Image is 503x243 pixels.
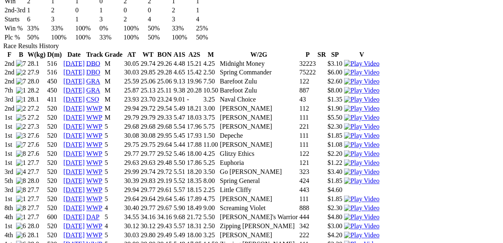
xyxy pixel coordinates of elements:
a: [DATE] [63,132,85,139]
td: 50% [27,33,50,42]
a: WWP [86,205,102,212]
a: [DATE] [63,114,85,121]
td: 25.06 [140,78,156,86]
th: Track [86,51,104,59]
td: 25% [196,24,219,32]
td: 33% [172,24,195,32]
td: 5.46 [173,150,186,158]
td: 17.88 [186,141,202,149]
td: $2.30 [327,123,343,131]
td: 33% [51,24,74,32]
td: Starts [4,15,26,23]
a: View replay [344,232,380,239]
img: 8 [16,150,26,158]
td: 1.50 [203,132,219,140]
a: WWP [86,105,102,112]
td: 100% [75,24,98,32]
td: 15.42 [186,69,202,77]
td: 1st [4,114,15,122]
td: 2 [123,15,147,23]
td: [PERSON_NAME] [219,141,298,149]
td: Plc % [4,33,26,42]
td: 5 [104,150,123,158]
img: 1 [16,160,26,167]
img: 7 [16,78,26,86]
td: 30.08 [124,132,140,140]
td: 7th [4,87,15,95]
td: $1.08 [327,141,343,149]
td: 9.13 [173,78,186,86]
td: 3.00 [203,105,219,113]
td: 29.75 [140,141,156,149]
a: WWP [86,160,102,167]
td: 28.0 [27,78,46,86]
td: 4 [196,15,219,23]
td: 29.95 [157,132,172,140]
td: 29.64 [157,141,172,149]
img: Play Video [344,160,380,167]
a: View replay [344,160,380,167]
td: 28.1 [27,60,46,68]
a: View replay [344,178,380,185]
td: 520 [47,141,63,149]
td: 520 [47,105,63,113]
td: 50% [147,33,171,42]
td: 29.68 [140,123,156,131]
a: [DATE] [63,187,85,194]
td: 9.01 [173,96,186,104]
img: 1 [16,214,26,221]
td: 3 [51,15,74,23]
td: 100% [123,24,147,32]
td: 100% [123,33,147,42]
img: Play Video [344,169,380,176]
td: 25.87 [124,87,140,95]
td: 32223 [299,60,317,68]
td: 19.96 [186,78,202,86]
img: Play Video [344,232,380,239]
a: [DATE] [63,60,85,67]
td: [PERSON_NAME] [219,114,298,122]
img: 7 [16,141,26,149]
td: - [186,96,202,104]
td: 30.03 [124,69,140,77]
img: 5 [16,114,26,122]
a: GRA [86,87,100,94]
td: 2nd [4,69,15,77]
td: 887 [299,87,317,95]
td: 5.54 [173,123,186,131]
a: View replay [344,114,380,121]
td: 5 [104,123,123,131]
td: 3rd [4,96,15,104]
td: 1st [4,123,15,131]
a: WWP [86,150,102,157]
td: 0% [99,24,123,32]
td: 27.2 [27,114,46,122]
td: $8.00 [327,87,343,95]
img: Play Video [344,223,380,230]
img: 1 [16,96,26,104]
td: 33% [27,24,50,32]
a: [DATE] [63,232,85,239]
td: $5.50 [327,114,343,122]
a: View replay [344,150,380,157]
a: View replay [344,105,380,112]
td: 2nd [4,105,15,113]
img: 2 [16,105,26,113]
td: 25.59 [124,78,140,86]
img: 8 [16,178,26,185]
td: 520 [47,150,63,158]
img: Play Video [344,69,380,76]
td: 1st [4,141,15,149]
td: Spring Commander [219,69,298,77]
td: 450 [47,87,63,95]
th: A1S [173,51,186,59]
td: 33% [99,33,123,42]
td: 28.2 [27,87,46,95]
img: Play Video [344,196,380,203]
td: 29.33 [157,114,172,122]
td: 50% [147,24,171,32]
img: 2 [16,69,26,76]
td: 111 [299,114,317,122]
td: 2 [172,6,195,14]
td: 23.93 [124,96,140,104]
